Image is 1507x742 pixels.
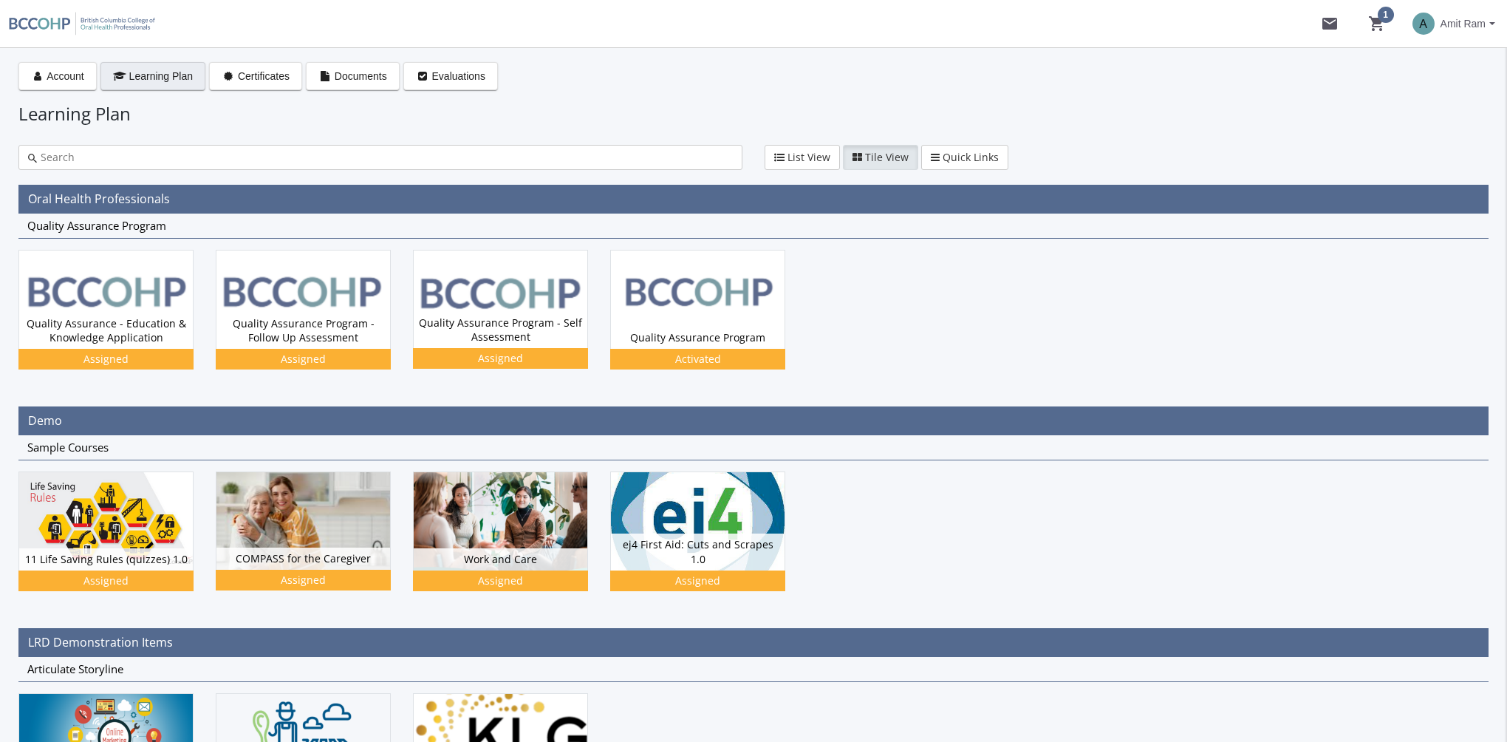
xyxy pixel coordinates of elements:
[416,351,585,366] div: Assigned
[21,573,191,588] div: Assigned
[222,71,235,81] i: Certificates
[414,312,587,348] div: Quality Assurance Program - Self Assessment
[413,472,610,613] div: Work and Care
[28,634,173,650] span: LRD Demonstration Items
[865,150,909,164] span: Tile View
[19,548,193,571] div: 11 Life Saving Rules (quizzes) 1.0
[611,327,785,349] div: Quality Assurance Program
[1441,10,1486,37] span: Amit Ram
[414,548,587,571] div: Work and Care
[216,250,413,392] div: Quality Assurance Program - Follow Up Assessment
[219,573,388,588] div: Assigned
[1412,13,1435,35] span: A
[219,352,388,367] div: Assigned
[306,62,400,90] button: Documents
[238,70,290,82] span: Certificates
[610,250,807,391] div: Quality Assurance Program
[18,101,1489,126] h1: Learning Plan
[1368,15,1386,33] mat-icon: shopping_cart
[216,548,390,570] div: COMPASS for the Caregiver
[335,70,387,82] span: Documents
[18,62,97,90] button: Account
[27,661,123,676] span: Articulate Storyline
[613,573,782,588] div: Assigned
[19,313,193,349] div: Quality Assurance - Education & Knowledge Application
[413,250,610,391] div: Quality Assurance Program - Self Assessment
[416,573,585,588] div: Assigned
[37,150,733,165] input: Search
[100,62,205,90] button: Learning Plan
[318,71,332,81] i: Documents
[610,472,807,613] div: ej4 First Aid: Cuts and Scrapes 1.0
[21,352,191,367] div: Assigned
[216,313,390,349] div: Quality Assurance Program - Follow Up Assessment
[31,71,44,81] i: Account
[27,218,166,233] span: Quality Assurance Program
[611,534,785,570] div: ej4 First Aid: Cuts and Scrapes 1.0
[47,70,84,82] span: Account
[216,472,413,613] div: COMPASS for the Caregiver
[403,62,498,90] button: Evaluations
[18,472,216,613] div: 11 Life Saving Rules (quizzes) 1.0
[787,150,830,164] span: List View
[613,352,782,367] div: Activated
[18,250,216,392] div: Quality Assurance - Education & Knowledge Application
[943,150,999,164] span: Quick Links
[28,191,170,207] span: Oral Health Professionals
[432,70,485,82] span: Evaluations
[27,440,109,455] span: Sample Courses
[1321,15,1339,33] mat-icon: mail
[129,70,193,82] span: Learning Plan
[113,71,126,81] i: Learning Plan
[209,62,302,90] button: Certificates
[416,71,429,81] i: Evaluations
[28,412,62,429] span: Demo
